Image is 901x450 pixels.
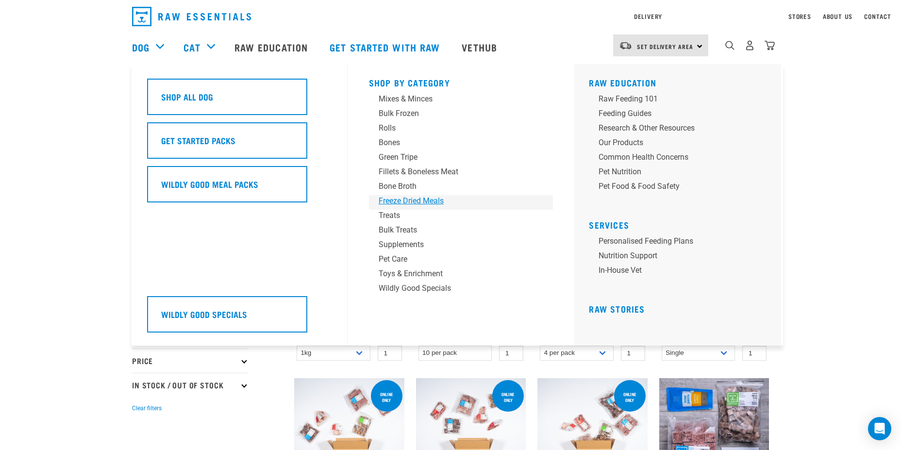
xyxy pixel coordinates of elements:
[378,346,402,361] input: 1
[589,80,656,85] a: Raw Education
[369,93,553,108] a: Mixes & Minces
[369,151,553,166] a: Green Tripe
[369,268,553,283] a: Toys & Enrichment
[369,122,553,137] a: Rolls
[589,306,645,311] a: Raw Stories
[589,108,773,122] a: Feeding Guides
[589,122,773,137] a: Research & Other Resources
[599,166,750,178] div: Pet Nutrition
[147,122,332,166] a: Get Started Packs
[161,134,235,147] h5: Get Started Packs
[161,178,258,190] h5: Wildly Good Meal Packs
[599,93,750,105] div: Raw Feeding 101
[369,166,553,181] a: Fillets & Boneless Meat
[161,90,213,103] h5: Shop All Dog
[225,28,320,67] a: Raw Education
[599,122,750,134] div: Research & Other Resources
[765,40,775,50] img: home-icon@2x.png
[599,181,750,192] div: Pet Food & Food Safety
[379,122,530,134] div: Rolls
[369,195,553,210] a: Freeze Dried Meals
[379,166,530,178] div: Fillets & Boneless Meat
[379,151,530,163] div: Green Tripe
[132,40,150,54] a: Dog
[589,250,773,265] a: Nutrition Support
[742,346,767,361] input: 1
[599,108,750,119] div: Feeding Guides
[452,28,509,67] a: Vethub
[637,45,693,48] span: Set Delivery Area
[379,253,530,265] div: Pet Care
[634,15,662,18] a: Delivery
[379,224,530,236] div: Bulk Treats
[132,404,162,413] button: Clear filters
[745,40,755,50] img: user.png
[369,108,553,122] a: Bulk Frozen
[161,308,247,320] h5: Wildly Good Specials
[499,346,523,361] input: 1
[369,224,553,239] a: Bulk Treats
[599,151,750,163] div: Common Health Concerns
[589,166,773,181] a: Pet Nutrition
[371,387,402,407] div: Online Only
[132,349,249,373] p: Price
[124,3,777,30] nav: dropdown navigation
[589,265,773,279] a: In-house vet
[823,15,852,18] a: About Us
[379,239,530,250] div: Supplements
[369,253,553,268] a: Pet Care
[599,137,750,149] div: Our Products
[369,283,553,297] a: Wildly Good Specials
[492,387,524,407] div: Online Only
[619,41,632,50] img: van-moving.png
[589,220,773,228] h5: Services
[589,151,773,166] a: Common Health Concerns
[379,210,530,221] div: Treats
[614,387,646,407] div: Online Only
[379,108,530,119] div: Bulk Frozen
[369,78,553,85] h5: Shop By Category
[725,41,734,50] img: home-icon-1@2x.png
[589,137,773,151] a: Our Products
[369,181,553,195] a: Bone Broth
[589,235,773,250] a: Personalised Feeding Plans
[379,268,530,280] div: Toys & Enrichment
[589,93,773,108] a: Raw Feeding 101
[132,373,249,397] p: In Stock / Out Of Stock
[788,15,811,18] a: Stores
[379,93,530,105] div: Mixes & Minces
[369,137,553,151] a: Bones
[379,137,530,149] div: Bones
[132,7,251,26] img: Raw Essentials Logo
[621,346,645,361] input: 1
[868,417,891,440] div: Open Intercom Messenger
[379,283,530,294] div: Wildly Good Specials
[147,166,332,210] a: Wildly Good Meal Packs
[379,195,530,207] div: Freeze Dried Meals
[369,210,553,224] a: Treats
[369,239,553,253] a: Supplements
[320,28,452,67] a: Get started with Raw
[864,15,891,18] a: Contact
[147,296,332,340] a: Wildly Good Specials
[147,79,332,122] a: Shop All Dog
[379,181,530,192] div: Bone Broth
[589,181,773,195] a: Pet Food & Food Safety
[184,40,200,54] a: Cat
